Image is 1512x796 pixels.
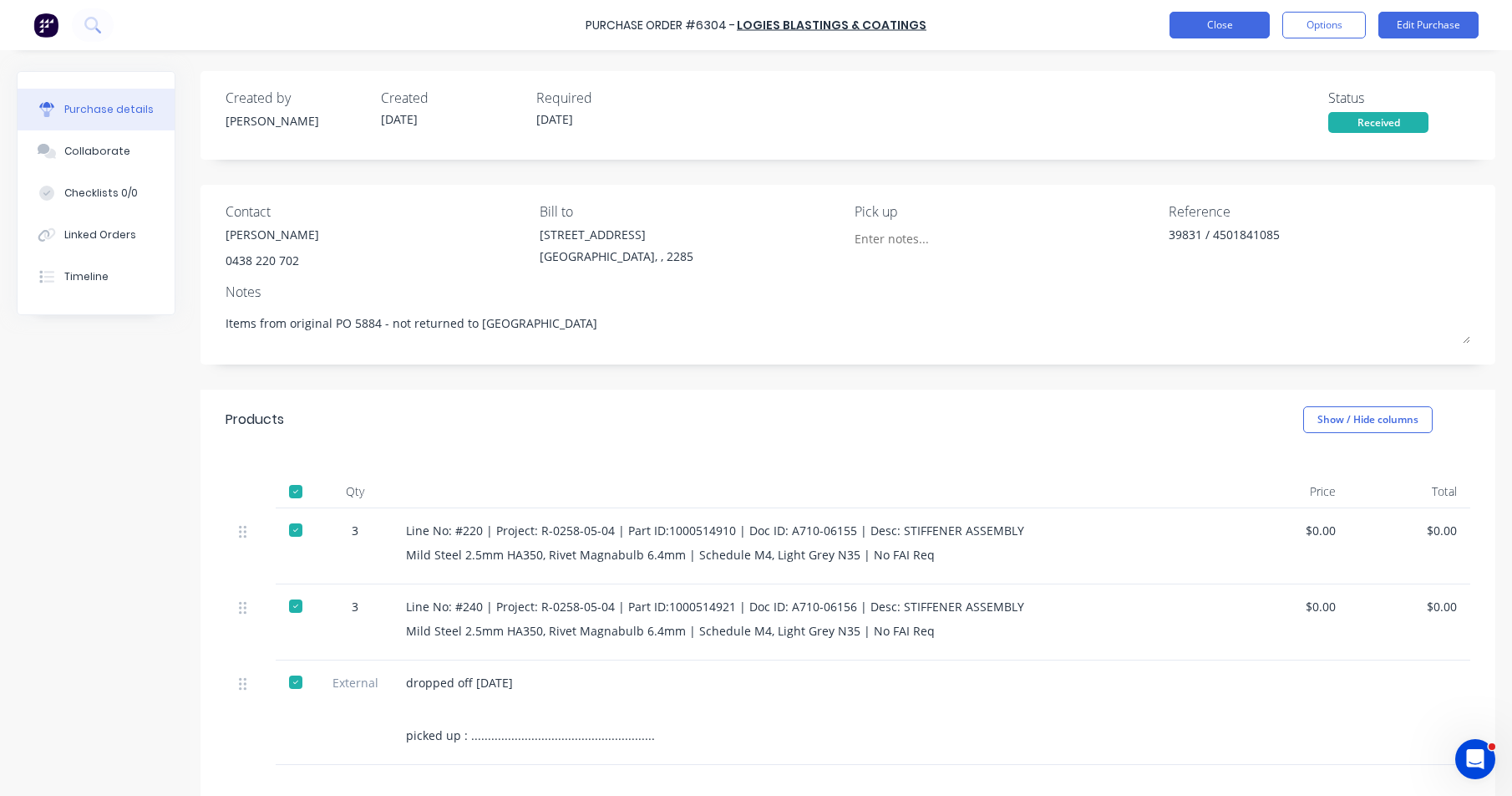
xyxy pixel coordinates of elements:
[406,546,1215,564] div: Mild Steel 2.5mm HA350, Rivet Magnabulb 6.4mm | Schedule M4, Light Grey N35 | No FAI Req
[1241,522,1336,539] div: $0.00
[540,226,693,243] div: [STREET_ADDRESS]
[64,227,136,242] div: Linked Orders
[855,226,1007,251] input: Enter notes...
[64,186,138,201] div: Checklists 0/0
[64,269,109,284] div: Timeline
[226,202,527,222] div: Contact
[226,112,368,130] div: [PERSON_NAME]
[226,306,1470,344] textarea: Items from original PO 5884 - not returned to [GEOGRAPHIC_DATA]
[586,17,735,34] div: Purchase Order #6304 -
[1349,475,1470,508] div: Total
[317,475,393,508] div: Qty
[18,172,175,214] button: Checklists 0/0
[1362,522,1457,539] div: $0.00
[540,247,693,265] div: [GEOGRAPHIC_DATA], , 2285
[18,130,175,172] button: Collaborate
[1362,598,1457,615] div: $0.00
[1241,598,1336,615] div: $0.00
[331,674,379,691] span: External
[1170,12,1270,38] button: Close
[406,674,1215,744] div: dropped off [DATE] picked up : .......................................................
[226,282,1470,302] div: Notes
[1328,112,1428,133] div: Received
[226,252,319,269] div: 0438 220 702
[226,226,319,243] div: [PERSON_NAME]
[1169,226,1378,263] textarea: 39831 / 4501841085
[18,214,175,256] button: Linked Orders
[855,202,1156,222] div: Pick up
[737,17,926,33] a: LOGIES BLASTINGS & COATINGS
[406,598,1215,615] div: Line No: #240 | Project: R-0258-05-04 | Part ID:1000514921 | Doc ID: A710-06156 | Desc: STIFFENER...
[331,522,379,539] div: 3
[1328,88,1470,108] div: Status
[1282,12,1366,38] button: Options
[18,256,175,298] button: Timeline
[18,89,175,130] button: Purchase details
[33,13,58,38] img: Factory
[1228,475,1349,508] div: Price
[1378,12,1479,38] button: Edit Purchase
[536,88,678,108] div: Required
[1455,739,1495,779] iframe: Intercom live chat
[226,88,368,108] div: Created by
[64,144,130,159] div: Collaborate
[331,598,379,615] div: 3
[1169,202,1470,222] div: Reference
[381,88,523,108] div: Created
[406,522,1215,539] div: Line No: #220 | Project: R-0258-05-04 | Part ID:1000514910 | Doc ID: A710-06155 | Desc: STIFFENER...
[64,102,154,117] div: Purchase details
[540,202,841,222] div: Bill to
[406,622,1215,640] div: Mild Steel 2.5mm HA350, Rivet Magnabulb 6.4mm | Schedule M4, Light Grey N35 | No FAI Req
[1303,406,1433,433] button: Show / Hide columns
[226,410,284,430] div: Products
